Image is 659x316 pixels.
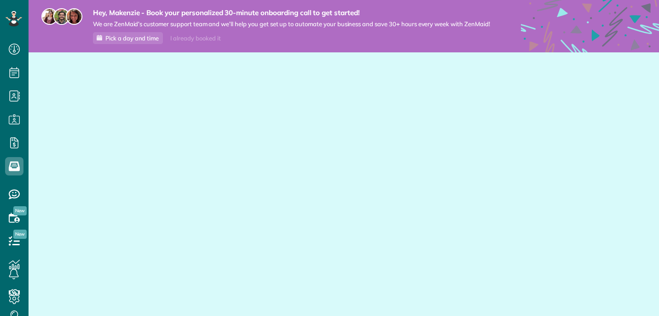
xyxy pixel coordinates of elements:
[53,8,70,25] img: jorge-587dff0eeaa6aab1f244e6dc62b8924c3b6ad411094392a53c71c6c4a576187d.jpg
[13,230,27,239] span: New
[13,206,27,215] span: New
[93,8,490,17] strong: Hey, Makenzie - Book your personalized 30-minute onboarding call to get started!
[41,8,58,25] img: maria-72a9807cf96188c08ef61303f053569d2e2a8a1cde33d635c8a3ac13582a053d.jpg
[66,8,82,25] img: michelle-19f622bdf1676172e81f8f8fba1fb50e276960ebfe0243fe18214015130c80e4.jpg
[165,33,226,44] div: I already booked it
[105,34,159,42] span: Pick a day and time
[93,32,163,44] a: Pick a day and time
[93,20,490,28] span: We are ZenMaid’s customer support team and we’ll help you get set up to automate your business an...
